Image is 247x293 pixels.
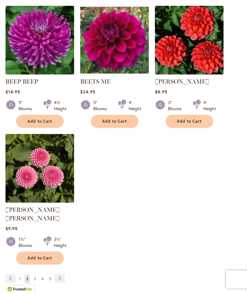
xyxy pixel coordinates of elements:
[5,70,74,76] a: BEEP BEEP
[40,275,45,284] a: 4
[5,271,22,288] iframe: Launch Accessibility Center
[19,100,36,112] div: 5" Blooms
[5,198,74,204] a: BETTY ANNE
[91,115,138,128] button: Add to Cart
[5,89,20,95] span: $14.95
[80,6,149,75] img: BEETS ME
[155,89,167,95] span: $8.95
[27,256,52,261] span: Add to Cart
[54,237,66,249] div: 3½' Height
[80,70,149,76] a: BEETS ME
[54,100,66,112] div: 4½' Height
[48,275,53,284] a: 5
[34,277,36,281] span: 3
[93,100,111,112] div: 5" Blooms
[49,277,51,281] span: 5
[5,78,38,85] a: BEEP BEEP
[5,134,74,203] img: BETTY ANNE
[19,237,36,249] div: 1½" Blooms
[155,6,224,75] img: BENJAMIN MATTHEW
[16,252,64,265] button: Add to Cart
[166,115,213,128] button: Add to Cart
[41,277,44,281] span: 4
[102,119,127,124] span: Add to Cart
[168,100,185,112] div: 3" Blooms
[5,206,60,222] a: [PERSON_NAME] [PERSON_NAME]
[5,226,18,232] span: $9.95
[32,275,38,284] a: 3
[5,6,74,75] img: BEEP BEEP
[16,115,64,128] button: Add to Cart
[26,277,28,281] span: 2
[129,100,141,112] div: 4' Height
[27,119,52,124] span: Add to Cart
[177,119,202,124] span: Add to Cart
[203,100,216,112] div: 4' Height
[155,78,209,85] a: [PERSON_NAME]
[155,70,224,76] a: BENJAMIN MATTHEW
[80,89,95,95] span: $24.95
[80,78,111,85] a: BEETS ME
